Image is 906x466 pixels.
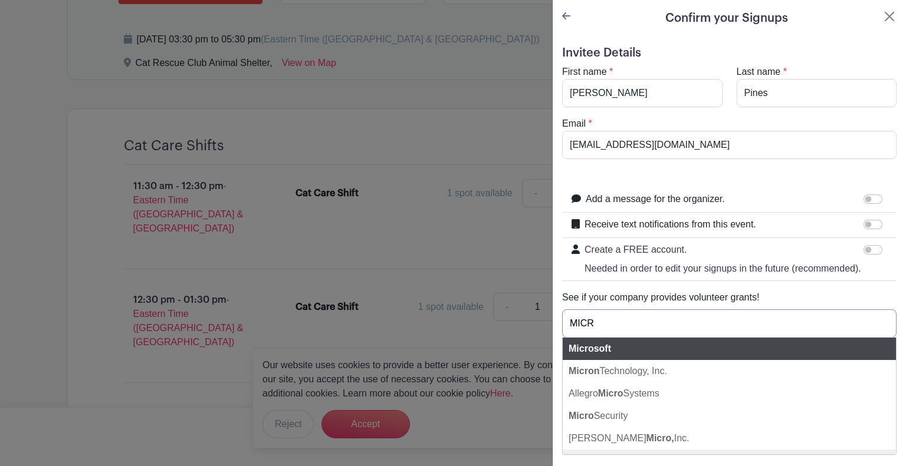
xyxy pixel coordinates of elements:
b: Micro [598,388,623,398]
span: Security [569,411,628,421]
input: Search for your company... [562,309,897,338]
b: Microsoft [569,343,611,353]
button: Close [882,9,897,24]
b: Micro, [646,433,674,443]
h5: Invitee Details [562,46,897,60]
label: Add a message for the organizer. [586,192,725,206]
label: Last name [737,65,781,79]
span: [PERSON_NAME] Inc. [569,433,690,443]
span: Technology, Inc. [569,366,667,376]
label: First name [562,65,607,79]
label: Email [562,117,586,131]
label: Receive text notifications from this event. [585,217,756,232]
p: Needed in order to edit your signups in the future (recommended). [585,262,861,276]
b: Micron [569,366,599,376]
b: Micro [569,411,594,421]
span: Allegro Systems [569,388,659,398]
p: Create a FREE account. [585,243,861,257]
h5: Confirm your Signups [665,9,788,27]
span: See if your company provides volunteer grants! [562,290,897,305]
